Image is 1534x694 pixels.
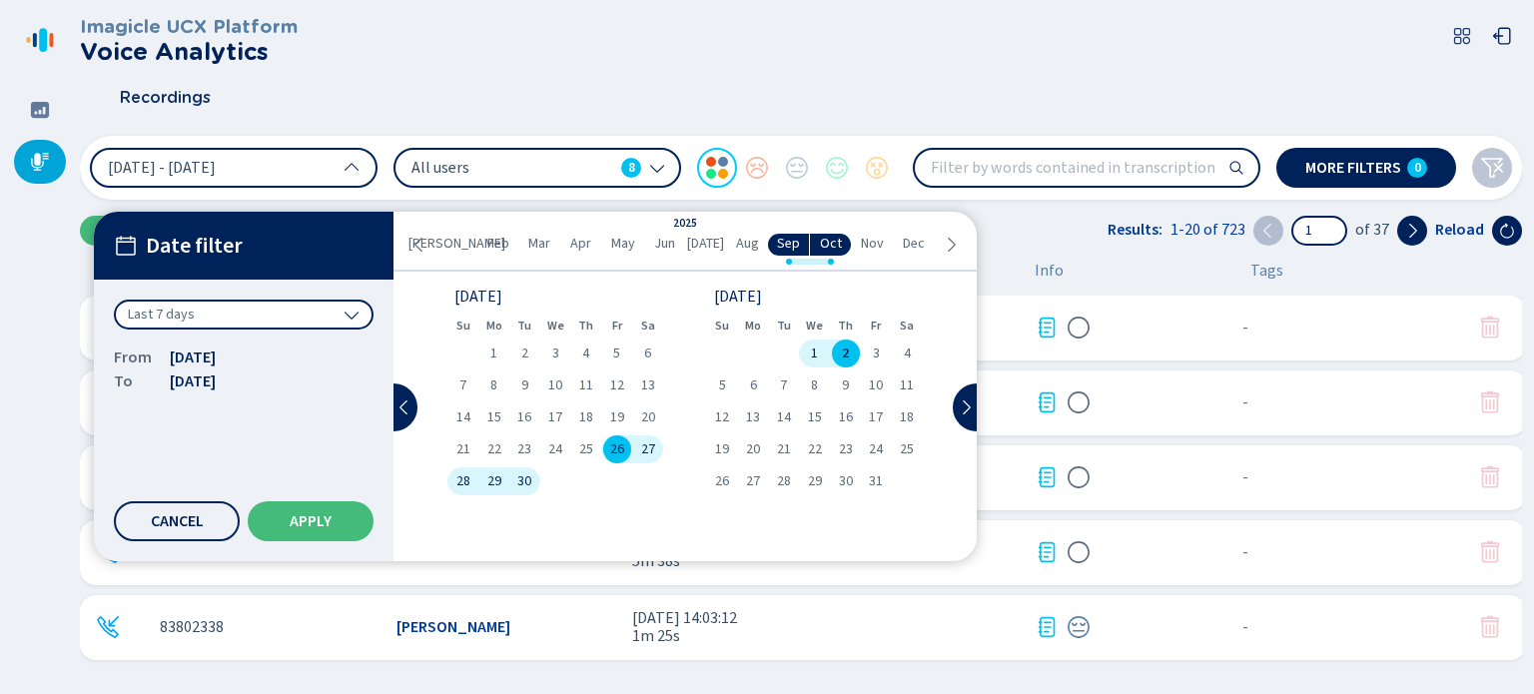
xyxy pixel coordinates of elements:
div: Fri Sep 26 2025 [601,435,632,463]
div: Fri Oct 10 2025 [861,371,892,399]
span: 0 [1414,160,1421,176]
div: Mon Oct 27 2025 [738,467,769,495]
div: Fri Sep 19 2025 [601,403,632,431]
div: Mon Oct 06 2025 [738,371,769,399]
span: 21 [777,442,791,456]
span: 27 [641,442,655,456]
span: 4 [582,347,589,360]
div: Transcription available [1035,615,1059,639]
div: Mon Sep 01 2025 [478,340,509,367]
svg: chevron-down [649,160,665,176]
span: Sep [777,236,800,252]
span: 18 [579,410,593,424]
div: Sun Sep 21 2025 [447,435,478,463]
span: 30 [839,474,853,488]
span: Feb [487,236,509,252]
svg: journal-text [1035,615,1059,639]
div: Sat Oct 18 2025 [892,403,923,431]
abbr: Saturday [641,319,655,333]
span: 10 [869,378,883,392]
div: Thu Sep 25 2025 [571,435,602,463]
span: [PERSON_NAME] [408,236,505,252]
div: Mon Sep 15 2025 [478,403,509,431]
button: [DATE] - [DATE] [90,148,378,188]
button: Your role doesn't allow you to delete this conversation [1478,316,1502,340]
div: Fri Sep 05 2025 [601,340,632,367]
span: 25 [579,442,593,456]
button: Clear filters [1472,148,1512,188]
abbr: Sunday [715,319,729,333]
span: 26 [715,474,729,488]
span: [DATE] [170,346,216,369]
span: All users [411,157,613,179]
span: 20 [641,410,655,424]
div: Sun Oct 26 2025 [707,467,738,495]
span: Info [1035,262,1064,280]
span: Nov [861,236,884,252]
button: Apply [248,501,374,541]
div: Sat Sep 06 2025 [632,340,663,367]
div: Tue Sep 02 2025 [509,340,540,367]
div: Wed Oct 08 2025 [799,371,830,399]
span: Results: [1108,221,1162,239]
span: No tags assigned [1242,393,1248,411]
span: 22 [808,442,822,456]
div: Sun Sep 28 2025 [447,467,478,495]
span: 21 [456,442,470,456]
div: Sun Sep 14 2025 [447,403,478,431]
span: 1-20 of 723 [1170,221,1245,239]
div: Fri Sep 12 2025 [601,371,632,399]
div: Transcription available [1035,316,1059,340]
span: 18 [900,410,914,424]
button: Previous page [1253,216,1283,246]
svg: journal-text [1035,465,1059,489]
span: 1 [811,347,818,360]
span: Tags [1250,262,1283,280]
span: 25 [900,442,914,456]
div: Transcription available [1035,540,1059,564]
span: 14 [777,410,791,424]
svg: chevron-up [344,160,360,176]
svg: mic-fill [30,152,50,172]
button: Your role doesn't allow you to delete this conversation [1478,390,1502,414]
span: 22 [487,442,501,456]
svg: journal-text [1035,316,1059,340]
div: Thu Oct 02 2025 [830,340,861,367]
span: No tags assigned [1242,468,1248,486]
span: [DATE] - [DATE] [108,160,216,176]
span: 24 [869,442,883,456]
div: Thu Oct 09 2025 [830,371,861,399]
span: Date filter [146,234,243,259]
span: 2 [521,347,528,360]
div: Thu Sep 04 2025 [571,340,602,367]
span: Last 7 days [128,305,195,325]
span: 5 [613,347,620,360]
div: Sat Oct 11 2025 [892,371,923,399]
div: Sat Sep 20 2025 [632,403,663,431]
svg: chevron-right [1404,223,1420,239]
span: 19 [715,442,729,456]
span: 29 [808,474,822,488]
div: Fri Oct 24 2025 [861,435,892,463]
span: 28 [456,474,470,488]
svg: telephone-inbound [96,615,120,639]
div: Sun Oct 12 2025 [707,403,738,431]
span: 8 [628,158,635,178]
abbr: Thursday [838,319,853,333]
div: Dashboard [14,88,66,132]
div: Sentiment analysis in progress... [1067,465,1091,489]
span: 3 [873,347,880,360]
svg: icon-emoji-neutral [1067,615,1091,639]
span: 8 [811,378,818,392]
span: 16 [839,410,853,424]
svg: trash-fill [1478,316,1502,340]
div: Mon Sep 22 2025 [478,435,509,463]
svg: icon-emoji-silent [1067,540,1091,564]
div: Sentiment analysis in progress... [1067,540,1091,564]
span: 14 [456,410,470,424]
span: No tags assigned [1242,319,1248,337]
div: Mon Oct 13 2025 [738,403,769,431]
svg: box-arrow-left [1492,26,1512,46]
div: [DATE] [714,290,916,304]
div: Mon Oct 20 2025 [738,435,769,463]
